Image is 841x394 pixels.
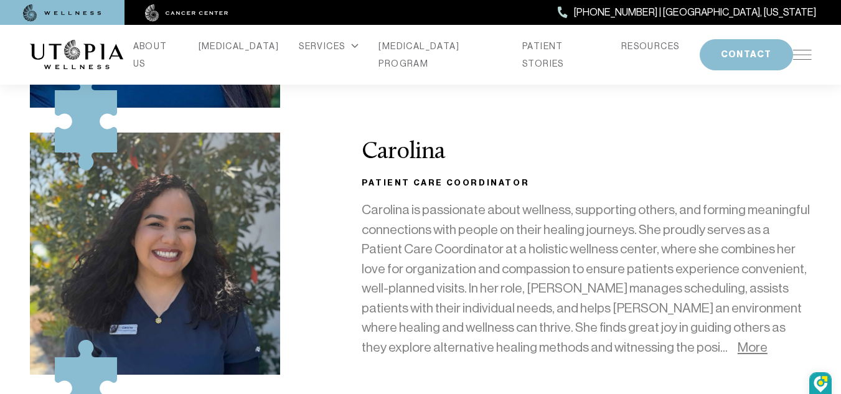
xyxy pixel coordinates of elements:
[793,50,812,60] img: icon-hamburger
[145,4,228,22] img: cancer center
[814,376,828,393] img: DzVsEph+IJtmAAAAAElFTkSuQmCC
[574,4,816,21] span: [PHONE_NUMBER] | [GEOGRAPHIC_DATA], [US_STATE]
[30,133,281,375] img: Carolina%20pic%20(1).jpg
[700,39,793,70] button: CONTACT
[30,40,123,70] img: logo
[55,73,117,170] img: icon
[362,176,812,190] h3: Patient Care Coordinator
[133,37,179,72] a: ABOUT US
[621,37,680,55] a: RESOURCES
[362,139,812,166] h2: Carolina
[522,37,601,72] a: PATIENT STORIES
[299,37,359,55] div: SERVICES
[362,200,812,357] p: Carolina is passionate about wellness, supporting others, and forming meaningful connections with...
[378,37,502,72] a: [MEDICAL_DATA] PROGRAM
[23,4,101,22] img: wellness
[738,340,768,355] a: More
[199,37,280,55] a: [MEDICAL_DATA]
[558,4,816,21] a: [PHONE_NUMBER] | [GEOGRAPHIC_DATA], [US_STATE]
